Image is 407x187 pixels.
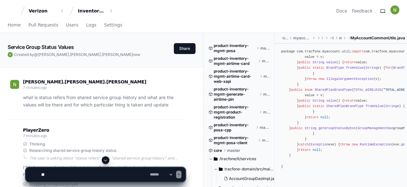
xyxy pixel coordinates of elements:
span: enum [305,88,313,92]
span: myaccount [322,50,340,53]
img: ACg8ocIiWXJC7lEGJNqNt4FHmPVymFM05ITMeS-frqobA_m8IZ6TxA=s96-c [390,5,399,14]
button: Verizon [26,5,67,17]
div: Verizon [29,8,56,14]
span: Created by [14,52,140,57]
span: master [260,46,270,51]
span: product-inventory-mgmt-posa [214,43,255,53]
span: Exception [311,143,328,146]
span: catch [299,143,309,146]
span: String [366,66,377,70]
span: product-inventory-mgmt-product-registration [214,105,258,120]
span: product-inventory-mgmt-airtime-card-web-xapi [214,69,258,84]
span: IllegalArgumentException [326,77,374,81]
span: tracfone [305,50,320,53]
img: ACg8ocIiWXJC7lEGJNqNt4FHmPVymFM05ITMeS-frqobA_m8IZ6TxA=s96-c [8,52,13,57]
span: product-inventory-mgmt-posa-client [214,135,257,145]
span: return [307,115,318,119]
span: String [385,104,397,108]
iframe: Open customer support [387,166,404,183]
span: Researching shared service group history status [29,148,116,153]
span: master [263,74,270,79]
span: product-inventory-mgmt-airtime-card [214,56,257,66]
span: public [291,126,303,130]
span: RuntimeException [360,143,391,146]
span: myaccount [339,35,342,41]
span: tracfone [372,50,387,53]
span: 7 minutes ago [23,133,47,138]
span: public [299,66,311,70]
span: return [299,148,311,152]
span: core-services [283,35,288,41]
span: myaccount [389,50,407,53]
span: core [214,148,222,153]
span: new [318,77,324,81]
span: String [313,99,324,103]
span: MyAccountCommonUtils.java [351,35,405,41]
span: v [385,104,399,108]
button: Inventory Management [75,5,116,17]
a: Logs [86,18,96,33]
span: [PERSON_NAME].[PERSON_NAME].[PERSON_NAME] [23,79,146,84]
span: null [321,115,329,119]
a: Users [66,18,78,33]
span: util [342,50,350,53]
button: Share [174,43,196,54]
span: SharedPlanBrandType [314,88,352,92]
span: now [133,52,140,57]
span: public [299,104,311,108]
span: public [291,88,303,92]
span: throw [307,77,316,81]
span: 7 minutes ago [23,85,47,90]
span: return [344,99,356,103]
button: /tracfone/it/services [209,154,270,164]
span: throw [340,143,350,146]
p: what is status refers from shared service group history and what are the values will be there and... [23,94,185,109]
span: Pull Requests [28,23,58,27]
span: Settings [104,23,122,27]
a: Home [8,18,21,33]
a: Settings [104,18,122,33]
span: String [305,126,316,130]
span: master [260,125,270,130]
div: package com. . . ; com. . . . ; com. . . . ; com. . . . ; { { ( ), ( ), ( ), ( ), ( ), ( ), ( ), ... [281,49,401,169]
span: public [299,60,311,64]
span: Users [66,23,78,27]
span: PlayerZero [23,128,49,132]
span: TOTAL_WIRELESS [354,88,381,92]
span: BrandType [326,66,344,70]
app-text-character-animate: Service Group Status Values [8,44,74,50]
span: GroupManagementDao [358,126,393,130]
svg: Directory [214,155,218,163]
span: fromValue [346,66,364,70]
div: The user is asking about "status refers" from "shared service group history" and wants to underst... [29,156,185,161]
span: value [326,99,336,103]
span: fromValue [366,104,383,108]
span: static [313,104,324,108]
span: Thinking [29,142,45,147]
span: Logs [86,23,96,27]
button: Feedback [352,8,373,14]
span: public [299,99,311,103]
span: return [344,60,356,64]
span: static [313,66,324,70]
span: product-inventory-mgmt-generate-airtime-pin [214,87,258,102]
span: import [352,50,364,53]
div: Inventory Management [78,8,105,14]
span: value [326,60,336,64]
span: master [263,110,270,115]
span: for [385,66,391,70]
span: [PERSON_NAME].[PERSON_NAME].[PERSON_NAME] [38,52,133,57]
span: @ [34,52,38,57]
span: master [227,148,240,153]
span: myaccount-common-core-services [293,35,311,41]
span: v [366,66,379,70]
span: tracfone [332,35,334,41]
img: ACg8ocIiWXJC7lEGJNqNt4FHmPVymFM05ITMeS-frqobA_m8IZ6TxA=s96-c [10,80,19,89]
span: master [262,58,270,64]
span: master [262,138,270,143]
span: getGroupStatusByEsn [318,126,356,130]
span: null [313,148,321,152]
span: product-inventory-posa-cpp [214,122,255,133]
span: SharedPlanBrandType [326,104,364,108]
a: Pull Requests [28,18,58,33]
